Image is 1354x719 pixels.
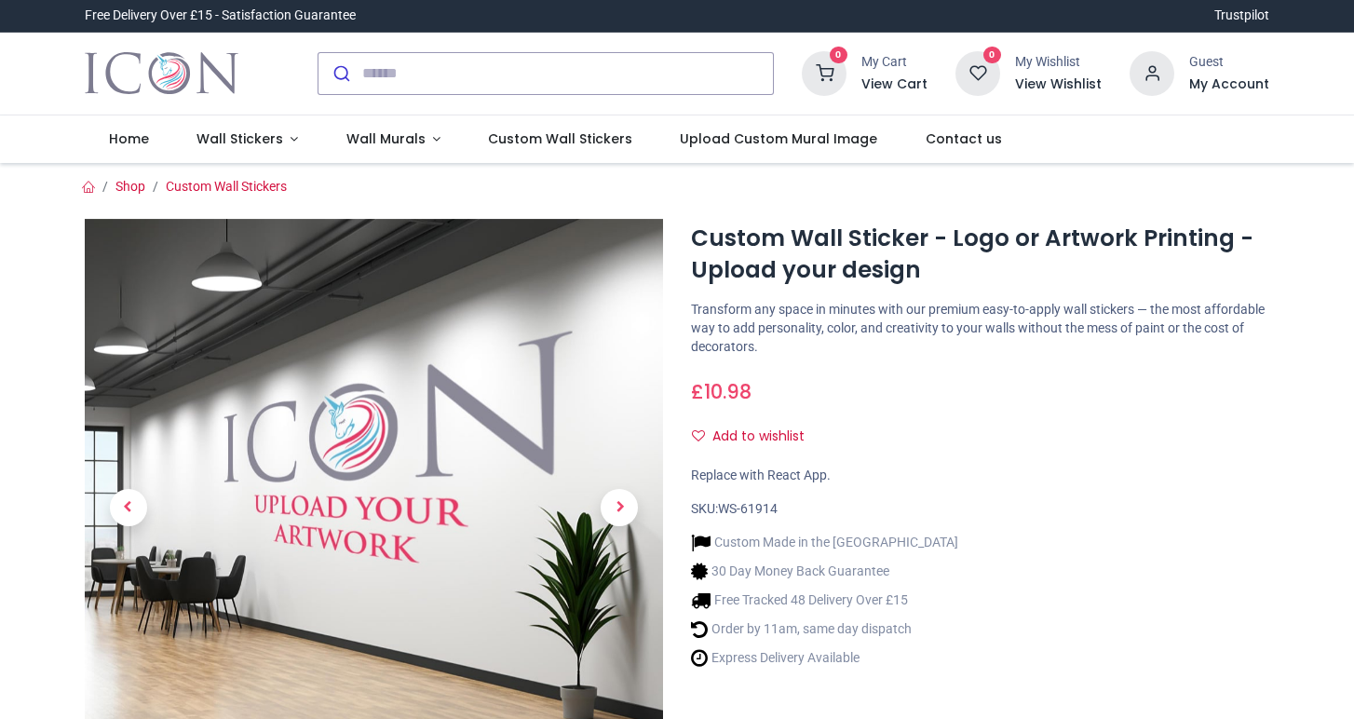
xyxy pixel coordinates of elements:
[691,467,1269,485] div: Replace with React App.
[172,115,322,164] a: Wall Stickers
[692,429,705,442] i: Add to wishlist
[1214,7,1269,25] a: Trustpilot
[691,223,1269,287] h1: Custom Wall Sticker - Logo or Artwork Printing - Upload your design
[691,301,1269,356] p: Transform any space in minutes with our premium easy-to-apply wall stickers — the most affordable...
[109,129,149,148] span: Home
[691,648,958,668] li: Express Delivery Available
[802,64,846,79] a: 0
[691,421,820,453] button: Add to wishlistAdd to wishlist
[691,619,958,639] li: Order by 11am, same day dispatch
[110,489,147,526] span: Previous
[85,47,238,100] img: Icon Wall Stickers
[926,129,1002,148] span: Contact us
[85,7,356,25] div: Free Delivery Over £15 - Satisfaction Guarantee
[955,64,1000,79] a: 0
[346,129,426,148] span: Wall Murals
[601,489,638,526] span: Next
[691,378,751,405] span: £
[691,500,1269,519] div: SKU:
[691,562,958,581] li: 30 Day Money Back Guarantee
[1015,75,1102,94] a: View Wishlist
[704,378,751,405] span: 10.98
[318,53,362,94] button: Submit
[1189,53,1269,72] div: Guest
[861,75,927,94] a: View Cart
[718,501,778,516] span: WS-61914
[166,179,287,194] a: Custom Wall Stickers
[576,305,663,711] a: Next
[680,129,877,148] span: Upload Custom Mural Image
[322,115,465,164] a: Wall Murals
[115,179,145,194] a: Shop
[983,47,1001,64] sup: 0
[196,129,283,148] span: Wall Stickers
[85,305,171,711] a: Previous
[691,590,958,610] li: Free Tracked 48 Delivery Over £15
[691,533,958,552] li: Custom Made in the [GEOGRAPHIC_DATA]
[488,129,632,148] span: Custom Wall Stickers
[1015,53,1102,72] div: My Wishlist
[1189,75,1269,94] a: My Account
[830,47,847,64] sup: 0
[861,53,927,72] div: My Cart
[85,47,238,100] a: Logo of Icon Wall Stickers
